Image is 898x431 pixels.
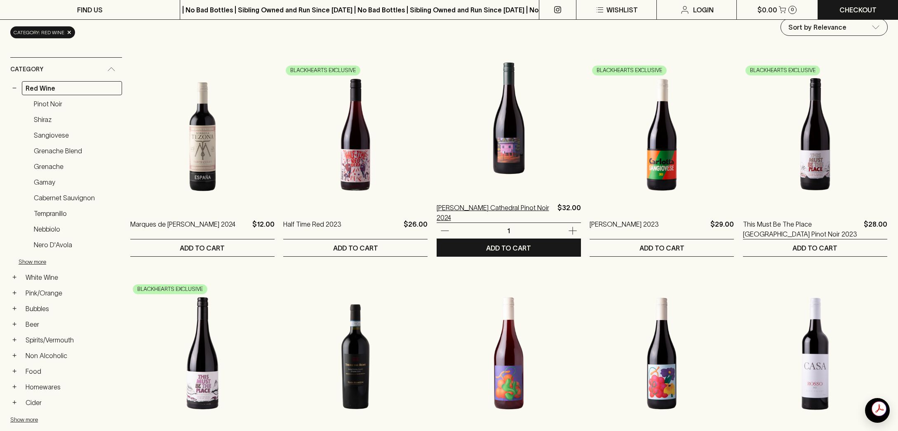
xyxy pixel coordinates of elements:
[10,383,19,391] button: +
[19,253,127,270] button: Show more
[590,219,659,239] a: [PERSON_NAME] 2023
[437,239,581,256] button: ADD TO CART
[22,302,122,316] a: Bubbles
[14,28,64,37] span: Category: red wine
[30,191,122,205] a: Cabernet Sauvignon
[743,63,887,207] img: This Must Be The Place Yarra Valley Pinot Noir 2023
[67,28,72,37] span: ×
[743,281,887,426] img: Christmont Casa Rosso Merlot Sangiovese Blend 2022
[22,270,122,284] a: White Wine
[557,203,581,223] p: $32.00
[404,219,428,239] p: $26.00
[130,281,275,426] img: This Must Be The Place Heathcote Shiraz 2023
[283,63,428,207] img: Half Time Red 2023
[10,398,19,407] button: +
[283,239,428,256] button: ADD TO CART
[283,281,428,426] img: Feudi Bizantini Montepulciano d’Abruzzo Terre dei Rumi 2022
[22,333,122,347] a: Spirits/Vermouth
[130,63,275,207] img: Marques de Tezona Tempranillo 2024
[10,351,19,360] button: +
[10,64,43,75] span: Category
[77,5,103,15] p: FIND US
[10,411,118,428] button: Show more
[10,289,19,297] button: +
[10,84,19,92] button: −
[30,222,122,236] a: Nebbiolo
[792,243,837,253] p: ADD TO CART
[788,22,846,32] p: Sort by Relevance
[693,5,714,15] p: Login
[10,58,122,81] div: Category
[283,219,341,239] a: Half Time Red 2023
[180,243,225,253] p: ADD TO CART
[10,367,19,375] button: +
[590,63,734,207] img: Carlotta Sangiovese 2023
[22,81,122,95] a: Red Wine
[607,5,638,15] p: Wishlist
[30,175,122,189] a: Gamay
[791,7,794,12] p: 0
[22,286,122,300] a: Pink/Orange
[864,219,887,239] p: $28.00
[839,5,877,15] p: Checkout
[757,5,777,15] p: $0.00
[30,238,122,252] a: Nero d'Avola
[22,396,122,410] a: Cider
[710,219,734,239] p: $29.00
[30,206,122,220] a: Tempranillo
[781,19,887,35] div: Sort by Relevance
[252,219,275,239] p: $12.00
[22,317,122,331] a: Beer
[743,219,860,239] a: This Must Be The Place [GEOGRAPHIC_DATA] Pinot Noir 2023
[22,364,122,378] a: Food
[333,243,378,253] p: ADD TO CART
[437,281,581,426] img: Parco Valley Light Red 2024
[30,128,122,142] a: Sangiovese
[743,239,887,256] button: ADD TO CART
[22,349,122,363] a: Non Alcoholic
[30,97,122,111] a: Pinot Noir
[486,243,531,253] p: ADD TO CART
[590,239,734,256] button: ADD TO CART
[30,112,122,126] a: Shiraz
[10,305,19,313] button: +
[22,380,122,394] a: Homewares
[590,281,734,426] img: Parco Gamay Nouveau 2024
[30,159,122,173] a: Grenache
[130,219,235,239] a: Marques de [PERSON_NAME] 2024
[437,203,554,223] a: [PERSON_NAME] Cathedral Pinot Noir 2024
[437,46,581,190] img: William Downie Cathedral Pinot Noir 2024
[499,226,519,235] p: 1
[10,273,19,281] button: +
[10,336,19,344] button: +
[130,239,275,256] button: ADD TO CART
[30,144,122,158] a: Grenache Blend
[10,320,19,328] button: +
[639,243,684,253] p: ADD TO CART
